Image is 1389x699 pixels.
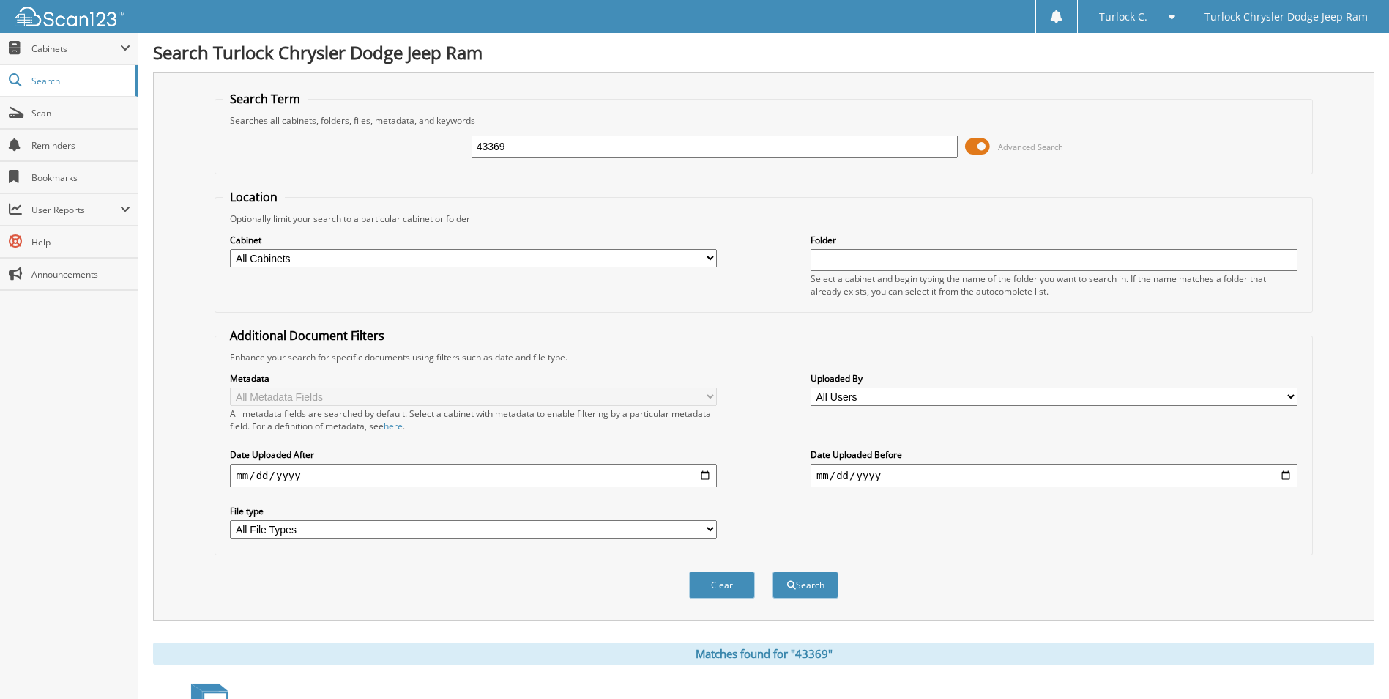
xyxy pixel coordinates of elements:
[31,171,130,184] span: Bookmarks
[811,234,1297,246] label: Folder
[223,91,308,107] legend: Search Term
[230,464,717,487] input: start
[31,42,120,55] span: Cabinets
[31,204,120,216] span: User Reports
[230,407,717,432] div: All metadata fields are searched by default. Select a cabinet with metadata to enable filtering b...
[384,420,403,432] a: here
[230,448,717,461] label: Date Uploaded After
[1099,12,1147,21] span: Turlock C.
[223,189,285,205] legend: Location
[230,372,717,385] label: Metadata
[811,273,1297,297] div: Select a cabinet and begin typing the name of the folder you want to search in. If the name match...
[772,572,838,599] button: Search
[153,40,1374,64] h1: Search Turlock Chrysler Dodge Jeep Ram
[223,328,392,344] legend: Additional Document Filters
[153,643,1374,665] div: Matches found for "43369"
[230,505,717,517] label: File type
[31,75,128,87] span: Search
[223,212,1304,225] div: Optionally limit your search to a particular cabinet or folder
[811,372,1297,385] label: Uploaded By
[811,448,1297,461] label: Date Uploaded Before
[230,234,717,246] label: Cabinet
[31,107,130,119] span: Scan
[998,141,1063,152] span: Advanced Search
[689,572,755,599] button: Clear
[223,114,1304,127] div: Searches all cabinets, folders, files, metadata, and keywords
[223,351,1304,363] div: Enhance your search for specific documents using filters such as date and file type.
[811,464,1297,487] input: end
[15,7,124,26] img: scan123-logo-white.svg
[31,268,130,281] span: Announcements
[31,236,130,248] span: Help
[1204,12,1368,21] span: Turlock Chrysler Dodge Jeep Ram
[31,139,130,152] span: Reminders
